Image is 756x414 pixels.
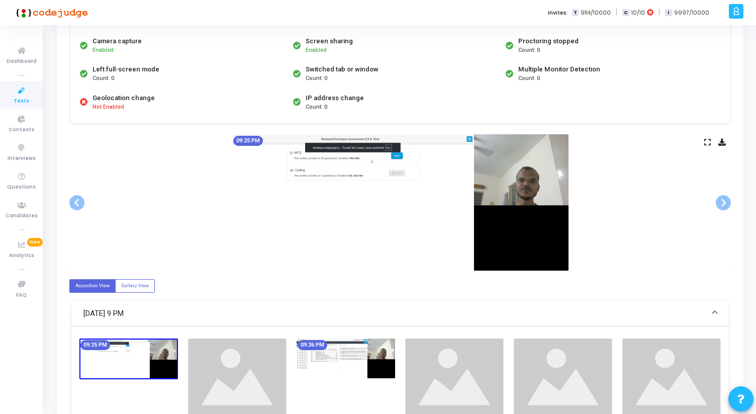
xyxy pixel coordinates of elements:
[306,74,327,83] span: Count: 0
[8,154,36,163] span: Interviews
[306,36,353,46] div: Screen sharing
[631,9,645,17] span: 10/10
[92,36,142,46] div: Camera capture
[92,64,159,74] div: Left full-screen mode
[92,93,155,103] div: Geolocation change
[9,126,34,134] span: Contests
[27,238,43,246] span: New
[306,64,379,74] div: Switched tab or window
[83,308,705,319] mat-panel-title: [DATE] 9 PM
[7,183,36,192] span: Questions
[69,279,116,293] label: Accordion View
[306,47,327,53] span: Enabled
[298,340,327,350] mat-chip: 09:26 PM
[13,3,88,23] img: logo
[92,74,114,83] span: Count: 0
[616,7,617,18] span: |
[572,9,579,17] span: T
[306,103,327,112] span: Count: 0
[297,339,395,378] img: screenshot-1759247805137.jpeg
[7,57,37,66] span: Dashboard
[622,9,629,17] span: C
[581,9,611,17] span: 9114/10000
[665,9,672,17] span: I
[518,36,579,46] div: Proctoring stopped
[518,46,540,55] span: Count: 0
[674,9,709,17] span: 9997/10000
[79,339,178,380] img: screenshot-1759247745836.jpeg
[232,134,569,271] img: screenshot-1759247745836.jpeg
[80,340,110,350] mat-chip: 09:25 PM
[92,47,114,53] span: Enabled
[14,97,29,106] span: Tests
[306,93,364,103] div: IP address change
[548,9,568,17] label: Invites:
[9,252,34,260] span: Analytics
[233,136,263,146] mat-chip: 09:25 PM
[6,212,38,220] span: Candidates
[16,291,27,300] span: FAQ
[518,74,540,83] span: Count: 0
[92,103,124,112] span: Not Enabled
[71,301,729,326] mat-expansion-panel-header: [DATE] 9 PM
[518,64,600,74] div: Multiple Monitor Detection
[658,7,660,18] span: |
[115,279,155,293] label: Gallery View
